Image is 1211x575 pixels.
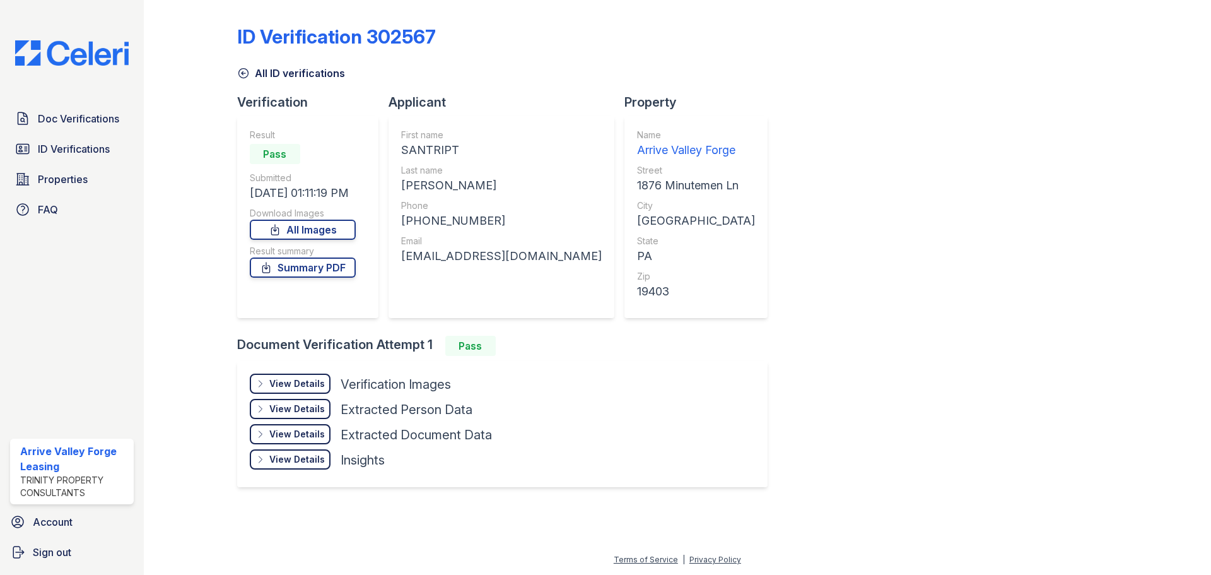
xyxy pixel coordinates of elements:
div: State [637,235,755,247]
div: Pass [250,144,300,164]
div: Email [401,235,602,247]
div: Arrive Valley Forge [637,141,755,159]
div: Result [250,129,356,141]
div: ID Verification 302567 [237,25,436,48]
div: SANTRIPT [401,141,602,159]
a: Properties [10,167,134,192]
span: Properties [38,172,88,187]
div: Property [624,93,778,111]
div: | [682,555,685,564]
div: [EMAIL_ADDRESS][DOMAIN_NAME] [401,247,602,265]
a: Summary PDF [250,258,356,278]
a: ID Verifications [10,136,134,162]
div: Result summary [250,245,356,258]
div: View Details [269,403,325,415]
div: [GEOGRAPHIC_DATA] [637,212,755,230]
div: Verification [237,93,389,111]
a: All ID verifications [237,66,345,81]
div: Applicant [389,93,624,111]
iframe: chat widget [1158,525,1198,562]
a: Sign out [5,540,139,565]
div: City [637,199,755,212]
div: Trinity Property Consultants [20,474,129,499]
div: Document Verification Attempt 1 [237,336,778,356]
div: [DATE] 01:11:19 PM [250,184,356,202]
div: 19403 [637,283,755,300]
a: FAQ [10,197,134,222]
div: Arrive Valley Forge Leasing [20,444,129,474]
div: Phone [401,199,602,212]
div: [PERSON_NAME] [401,177,602,194]
a: Privacy Policy [689,555,741,564]
div: Last name [401,164,602,177]
div: PA [637,247,755,265]
div: Zip [637,270,755,283]
a: All Images [250,220,356,240]
span: Sign out [33,545,71,560]
div: First name [401,129,602,141]
span: FAQ [38,202,58,217]
div: Verification Images [341,376,451,393]
a: Doc Verifications [10,106,134,131]
div: Download Images [250,207,356,220]
div: Pass [445,336,496,356]
a: Name Arrive Valley Forge [637,129,755,159]
div: View Details [269,453,325,466]
div: View Details [269,428,325,441]
div: [PHONE_NUMBER] [401,212,602,230]
div: Name [637,129,755,141]
div: View Details [269,377,325,390]
div: Submitted [250,172,356,184]
div: Extracted Person Data [341,401,472,418]
div: Street [637,164,755,177]
a: Terms of Service [614,555,678,564]
span: ID Verifications [38,141,110,157]
span: Doc Verifications [38,111,119,126]
a: Account [5,509,139,535]
span: Account [33,514,73,530]
div: Insights [341,451,385,469]
div: 1876 Minutemen Ln [637,177,755,194]
img: CE_Logo_Blue-a8612792a0a2168367f1c8372b55b34899dd931a85d93a1a3d3e32e68fde9ad4.png [5,40,139,66]
div: Extracted Document Data [341,426,492,444]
